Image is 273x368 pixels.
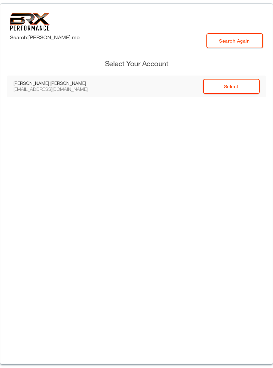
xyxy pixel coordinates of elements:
[7,59,266,69] h3: Select Your Account
[13,86,103,92] div: [EMAIL_ADDRESS][DOMAIN_NAME]
[10,13,50,31] img: 6f7da32581c89ca25d665dc3aae533e4f14fe3ef_original.svg
[206,33,263,48] a: Search Again
[203,79,260,94] a: Select
[10,33,80,41] label: Search: [PERSON_NAME] mo
[13,80,103,86] div: [PERSON_NAME] [PERSON_NAME]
